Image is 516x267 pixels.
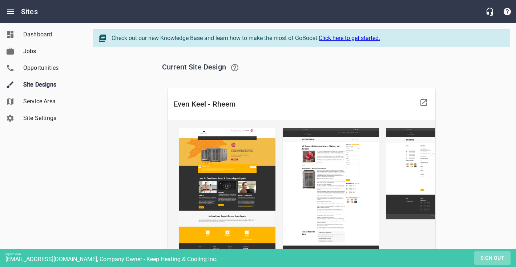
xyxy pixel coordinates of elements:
div: Signed in as [5,252,516,256]
span: Dashboard [23,30,78,39]
h6: Even Keel - Rheem [174,98,415,110]
button: Sign out [474,251,511,265]
span: Jobs [23,47,78,56]
button: Live Chat [481,3,499,20]
span: Service Area [23,97,78,106]
a: Click here to get started. [319,35,380,41]
button: Open drawer [2,3,19,20]
button: Support Portal [499,3,516,20]
span: Site Settings [23,114,78,123]
span: Site Designs [23,80,78,89]
span: Opportunities [23,64,78,72]
a: Learn about our recommended Site updates [226,59,243,76]
h6: Sites [21,6,38,17]
a: Visit Site [415,94,432,111]
div: Check out our new Knowledge Base and learn how to make the most of GoBoost. [112,34,503,43]
img: even-keel-rheem-contact-us.png [386,128,483,220]
h6: Current Site Design [162,59,441,76]
span: Sign out [477,254,508,263]
div: [EMAIL_ADDRESS][DOMAIN_NAME], Company Owner - Keep Heating & Cooling Inc. [5,256,516,263]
